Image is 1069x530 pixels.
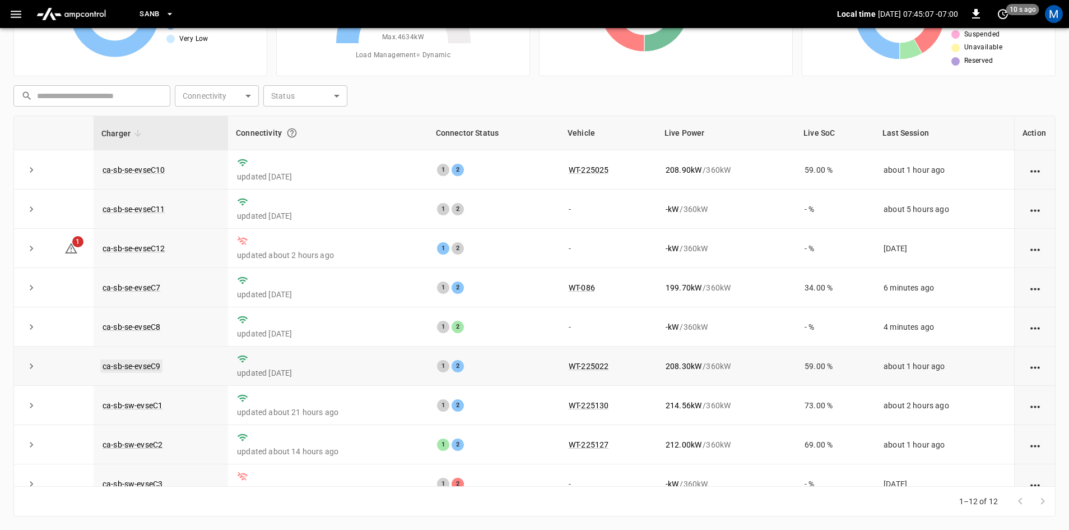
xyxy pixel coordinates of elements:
p: updated [DATE] [237,210,419,222]
p: updated about 2 hours ago [237,250,419,261]
div: action cell options [1028,361,1042,372]
td: about 1 hour ago [875,425,1014,464]
button: expand row [23,476,40,492]
th: Action [1014,116,1055,150]
p: 208.90 kW [666,164,701,176]
p: updated [DATE] [237,289,419,300]
span: 10 s ago [1006,4,1039,15]
button: expand row [23,436,40,453]
div: 2 [452,439,464,451]
td: [DATE] [875,229,1014,268]
a: WT-225130 [569,401,608,410]
td: 4 minutes ago [875,307,1014,347]
td: about 1 hour ago [875,347,1014,386]
span: SanB [140,8,160,21]
div: 1 [437,164,449,176]
div: / 360 kW [666,321,787,333]
a: WT-225127 [569,440,608,449]
p: updated about 21 hours ago [237,407,419,418]
div: / 360 kW [666,439,787,450]
td: 59.00 % [796,347,875,386]
p: Local time [837,8,876,20]
a: 1 [64,243,78,252]
span: Max. 4634 kW [382,32,424,43]
div: 1 [437,439,449,451]
div: 2 [452,164,464,176]
a: ca-sb-sw-evseC2 [103,440,162,449]
button: expand row [23,162,40,178]
div: profile-icon [1045,5,1063,23]
div: 1 [437,478,449,490]
div: 2 [452,321,464,333]
div: 1 [437,399,449,412]
p: updated [DATE] [237,328,419,339]
td: - % [796,464,875,504]
a: ca-sb-se-evseC10 [103,165,165,174]
td: 73.00 % [796,386,875,425]
div: 1 [437,282,449,294]
td: about 2 hours ago [875,386,1014,425]
td: about 5 hours ago [875,190,1014,229]
button: expand row [23,240,40,257]
p: updated about 14 hours ago [237,446,419,457]
th: Connector Status [428,116,560,150]
td: - % [796,307,875,347]
div: / 360 kW [666,243,787,254]
span: Load Management = Dynamic [356,50,451,61]
div: Connectivity [236,123,420,143]
span: 1 [72,236,83,247]
td: - % [796,190,875,229]
button: expand row [23,319,40,335]
div: 1 [437,360,449,372]
th: Vehicle [560,116,657,150]
div: 2 [452,282,464,294]
button: set refresh interval [994,5,1012,23]
a: ca-sb-sw-evseC3 [103,480,162,488]
a: ca-sb-se-evseC12 [103,244,165,253]
div: / 360 kW [666,478,787,490]
th: Live SoC [796,116,875,150]
div: 2 [452,242,464,255]
p: - kW [666,321,678,333]
a: ca-sb-sw-evseC1 [103,401,162,410]
span: Suspended [964,29,1000,40]
div: action cell options [1028,204,1042,215]
button: expand row [23,397,40,414]
span: Very Low [179,34,208,45]
p: [DATE] 07:45:07 -07:00 [878,8,958,20]
td: 59.00 % [796,150,875,190]
td: 34.00 % [796,268,875,307]
p: updated [DATE] [237,485,419,496]
p: 199.70 kW [666,282,701,293]
td: 69.00 % [796,425,875,464]
div: 2 [452,360,464,372]
div: 1 [437,203,449,215]
button: expand row [23,358,40,375]
button: expand row [23,279,40,296]
div: / 360 kW [666,400,787,411]
div: / 360 kW [666,204,787,215]
div: 2 [452,478,464,490]
th: Last Session [875,116,1014,150]
div: action cell options [1028,439,1042,450]
a: ca-sb-se-evseC9 [100,360,162,373]
div: / 360 kW [666,361,787,372]
div: / 360 kW [666,282,787,293]
a: WT-086 [569,283,595,292]
td: - [560,229,657,268]
div: action cell options [1028,243,1042,254]
span: Charger [101,127,145,140]
td: about 1 hour ago [875,150,1014,190]
div: 1 [437,321,449,333]
div: action cell options [1028,400,1042,411]
td: - % [796,229,875,268]
a: WT-225022 [569,362,608,371]
td: 6 minutes ago [875,268,1014,307]
a: ca-sb-se-evseC11 [103,205,165,214]
div: / 360 kW [666,164,787,176]
div: 2 [452,399,464,412]
button: SanB [135,3,179,25]
p: - kW [666,204,678,215]
div: action cell options [1028,164,1042,176]
button: Connection between the charger and our software. [282,123,302,143]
